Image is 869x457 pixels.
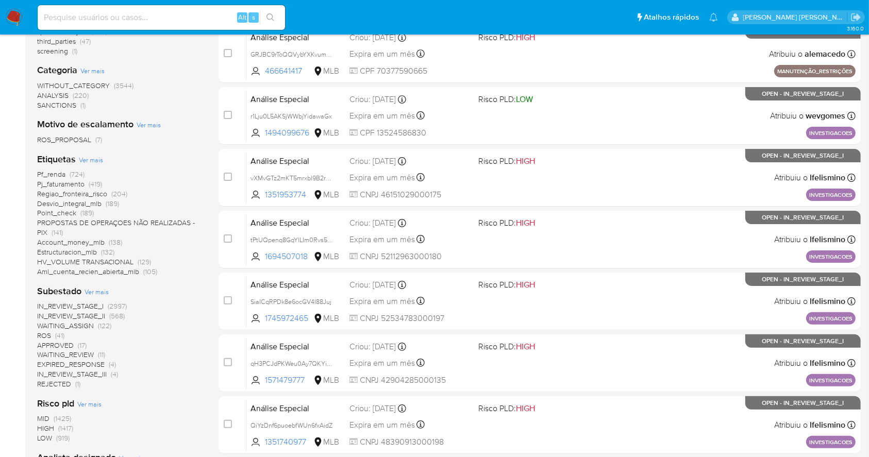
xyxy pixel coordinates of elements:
p: carla.siqueira@mercadolivre.com [743,12,847,22]
a: Notificações [709,13,718,22]
span: Atalhos rápidos [644,12,699,23]
a: Sair [850,12,861,23]
input: Pesquise usuários ou casos... [38,11,285,24]
button: search-icon [260,10,281,25]
span: Alt [238,12,246,22]
span: s [252,12,255,22]
span: 3.160.0 [847,24,864,32]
